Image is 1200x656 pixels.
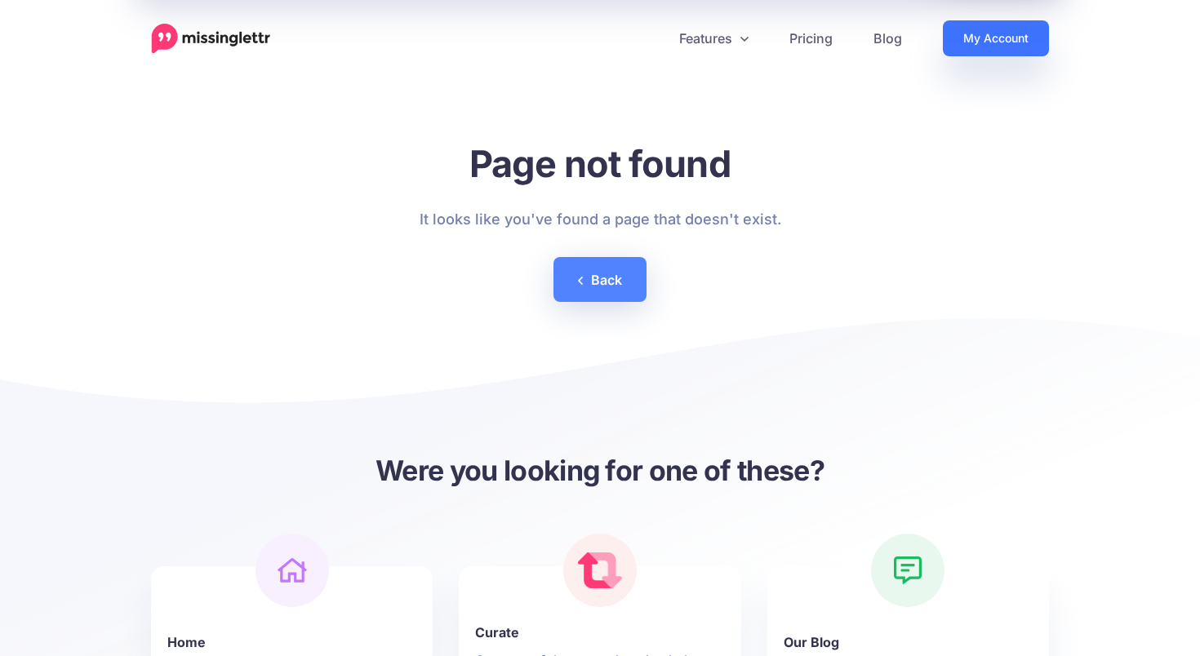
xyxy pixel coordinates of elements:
b: Curate [475,623,724,642]
h3: Were you looking for one of these? [151,452,1049,489]
a: Blog [853,20,922,56]
a: Back [553,257,647,302]
a: Features [659,20,769,56]
p: It looks like you've found a page that doesn't exist. [420,206,781,233]
a: My Account [943,20,1049,56]
img: curate.png [578,552,622,588]
h1: Page not found [420,141,781,186]
b: Home [167,632,416,652]
b: Our Blog [784,632,1033,652]
a: Pricing [769,20,853,56]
